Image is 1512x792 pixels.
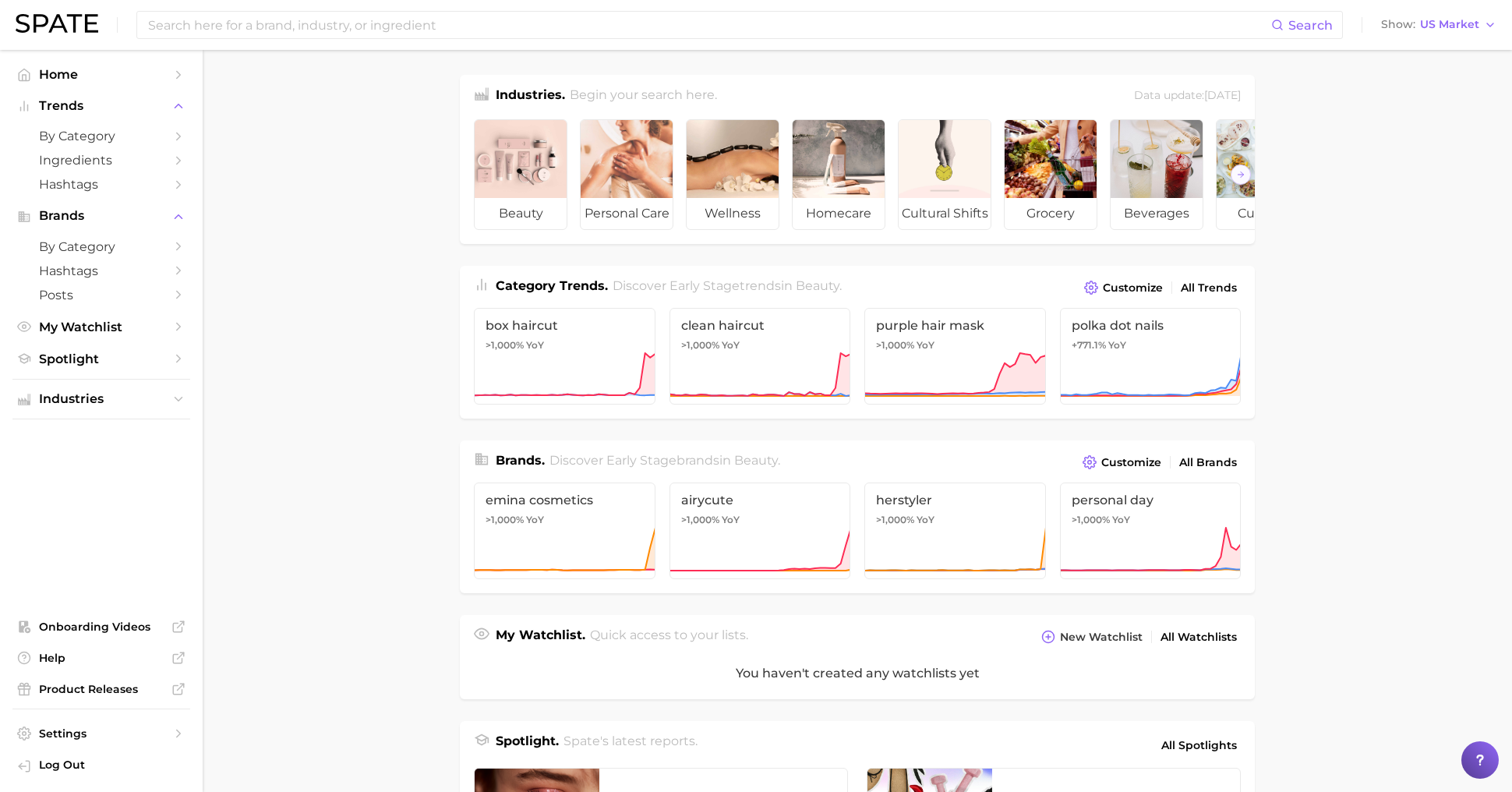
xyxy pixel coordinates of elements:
[1103,281,1163,295] span: Customize
[1110,119,1203,230] a: beverages
[12,148,190,172] a: Ingredients
[12,753,190,780] a: Log out. Currently logged in with e-mail sameera.polavar@gmail.com.
[580,119,673,230] a: personal care
[1381,20,1415,29] span: Show
[876,339,914,351] span: >1,000%
[12,124,190,148] a: by Category
[39,129,164,143] span: by Category
[681,339,719,351] span: >1,000%
[496,453,545,468] span: Brands .
[1072,318,1230,333] span: polka dot nails
[526,339,544,352] span: YoY
[1179,456,1237,469] span: All Brands
[1037,626,1146,648] button: New Watchlist
[1101,456,1161,469] span: Customize
[39,153,164,168] span: Ingredients
[687,198,779,229] span: wellness
[39,209,164,223] span: Brands
[1134,86,1241,107] div: Data update: [DATE]
[39,758,178,772] span: Log Out
[581,198,673,229] span: personal care
[1217,198,1309,229] span: culinary
[474,119,567,230] a: beauty
[876,318,1034,333] span: purple hair mask
[722,514,740,526] span: YoY
[1079,451,1165,473] button: Customize
[39,392,164,406] span: Industries
[39,727,164,741] span: Settings
[1005,198,1097,229] span: grocery
[681,493,839,507] span: airycute
[1157,627,1241,648] a: All Watchlists
[1161,736,1237,755] span: All Spotlights
[1004,119,1097,230] a: grocery
[864,483,1046,579] a: herstyler>1,000% YoY
[496,86,565,107] h1: Industries.
[1060,631,1143,644] span: New Watchlist
[1175,452,1241,473] a: All Brands
[496,626,585,648] h1: My Watchlist.
[39,320,164,334] span: My Watchlist
[12,615,190,638] a: Onboarding Videos
[526,514,544,526] span: YoY
[496,278,608,293] span: Category Trends .
[793,198,885,229] span: homecare
[669,483,851,579] a: airycute>1,000% YoY
[1080,277,1167,299] button: Customize
[722,339,740,352] span: YoY
[12,387,190,411] button: Industries
[686,119,779,230] a: wellness
[1420,20,1479,29] span: US Market
[1288,18,1333,33] span: Search
[12,677,190,701] a: Product Releases
[876,514,914,525] span: >1,000%
[12,259,190,283] a: Hashtags
[486,339,524,351] span: >1,000%
[39,239,164,254] span: by Category
[898,119,991,230] a: cultural shifts
[12,235,190,259] a: by Category
[1111,198,1203,229] span: beverages
[12,722,190,745] a: Settings
[613,278,842,293] span: Discover Early Stage trends in .
[39,263,164,278] span: Hashtags
[1072,514,1110,525] span: >1,000%
[796,278,839,293] span: beauty
[590,626,748,648] h2: Quick access to your lists.
[12,62,190,87] a: Home
[1072,339,1106,351] span: +771.1%
[39,651,164,665] span: Help
[1177,278,1241,299] a: All Trends
[917,514,934,526] span: YoY
[39,352,164,366] span: Spotlight
[1216,119,1309,230] a: culinary
[1157,732,1241,758] a: All Spotlights
[1108,339,1126,352] span: YoY
[570,86,717,107] h2: Begin your search here.
[486,514,524,525] span: >1,000%
[486,493,644,507] span: emina cosmetics
[486,318,644,333] span: box haircut
[12,315,190,339] a: My Watchlist
[474,308,655,405] a: box haircut>1,000% YoY
[12,204,190,228] button: Brands
[12,94,190,118] button: Trends
[39,67,164,82] span: Home
[1181,281,1237,295] span: All Trends
[549,453,780,468] span: Discover Early Stage brands in .
[734,453,778,468] span: beauty
[563,732,698,758] h2: Spate's latest reports.
[1072,493,1230,507] span: personal day
[12,172,190,196] a: Hashtags
[681,514,719,525] span: >1,000%
[1231,164,1251,185] button: Scroll Right
[1060,308,1242,405] a: polka dot nails+771.1% YoY
[917,339,934,352] span: YoY
[474,483,655,579] a: emina cosmetics>1,000% YoY
[496,732,559,758] h1: Spotlight.
[12,283,190,307] a: Posts
[792,119,885,230] a: homecare
[16,14,98,33] img: SPATE
[475,198,567,229] span: beauty
[1112,514,1130,526] span: YoY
